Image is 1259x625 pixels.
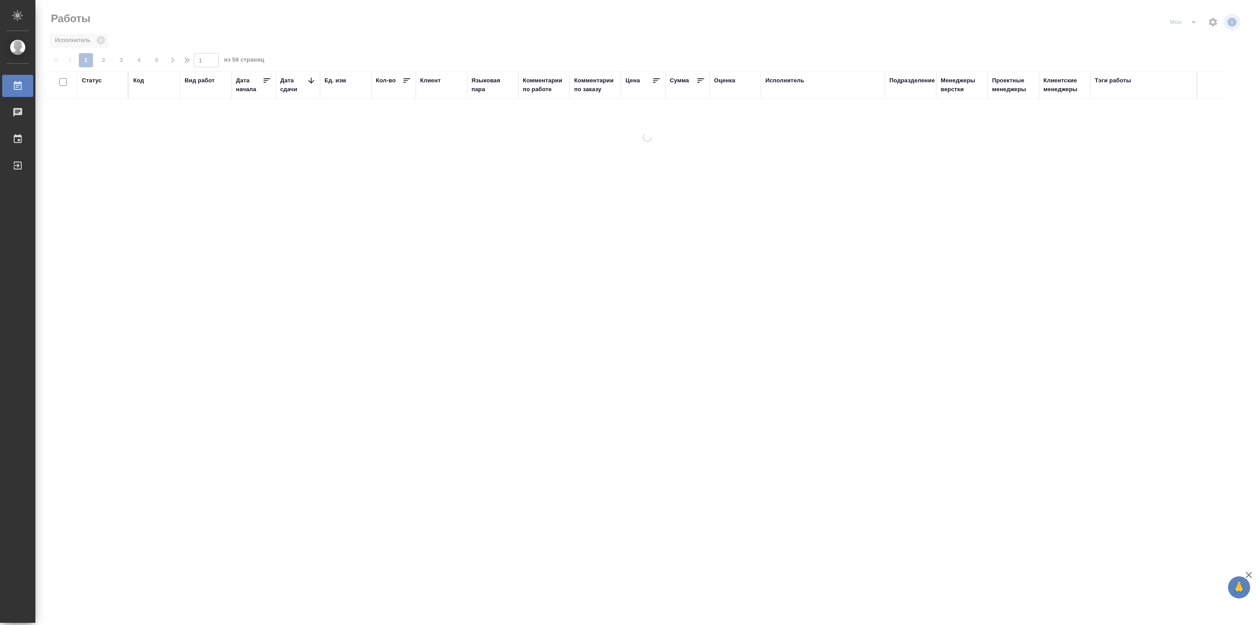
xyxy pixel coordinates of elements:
[1043,76,1086,94] div: Клиентские менеджеры
[185,76,215,85] div: Вид работ
[765,76,804,85] div: Исполнитель
[714,76,735,85] div: Оценка
[889,76,935,85] div: Подразделение
[670,76,689,85] div: Сумма
[82,76,102,85] div: Статус
[1228,576,1250,598] button: 🙏
[324,76,346,85] div: Ед. изм
[376,76,396,85] div: Кол-во
[1232,578,1247,597] span: 🙏
[420,76,440,85] div: Клиент
[626,76,640,85] div: Цена
[574,76,617,94] div: Комментарии по заказу
[523,76,565,94] div: Комментарии по работе
[133,76,144,85] div: Код
[1095,76,1131,85] div: Тэги работы
[941,76,983,94] div: Менеджеры верстки
[236,76,263,94] div: Дата начала
[471,76,514,94] div: Языковая пара
[992,76,1035,94] div: Проектные менеджеры
[280,76,307,94] div: Дата сдачи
